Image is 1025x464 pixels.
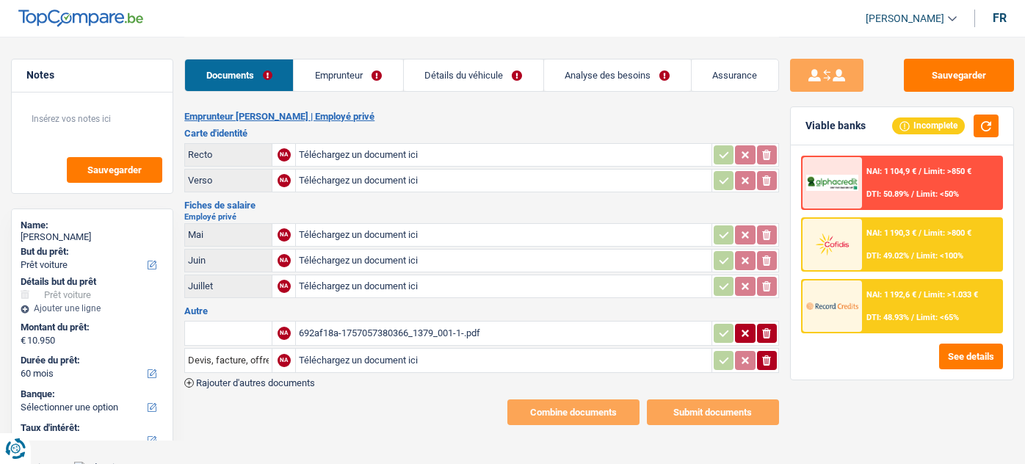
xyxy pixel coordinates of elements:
span: / [911,313,914,322]
span: Limit: >1.033 € [924,290,978,300]
span: DTI: 48.93% [866,313,909,322]
img: AlphaCredit [806,175,858,191]
span: / [911,189,914,199]
h5: Notes [26,69,158,81]
div: NA [278,327,291,340]
button: See details [939,344,1003,369]
div: Viable banks [805,120,866,132]
h3: Autre [184,306,779,316]
button: Combine documents [507,399,640,425]
span: Rajouter d'autres documents [196,378,315,388]
img: TopCompare Logo [18,10,143,27]
div: NA [278,254,291,267]
a: Analyse des besoins [544,59,691,91]
span: Limit: <65% [916,313,959,322]
h3: Fiches de salaire [184,200,779,210]
div: Name: [21,220,164,231]
span: DTI: 49.02% [866,251,909,261]
a: Emprunteur [294,59,402,91]
label: Banque: [21,388,161,400]
span: DTI: 50.89% [866,189,909,199]
div: NA [278,148,291,162]
div: Juillet [188,280,269,291]
div: Recto [188,149,269,160]
button: Sauvegarder [904,59,1014,92]
label: Montant du prêt: [21,322,161,333]
a: Documents [185,59,293,91]
span: Limit: >850 € [924,167,971,176]
h3: Carte d'identité [184,128,779,138]
span: / [919,228,921,238]
span: / [911,251,914,261]
div: NA [278,174,291,187]
span: NAI: 1 104,9 € [866,167,916,176]
span: € [21,335,26,347]
button: Sauvegarder [67,157,162,183]
div: NA [278,280,291,293]
span: Limit: <100% [916,251,963,261]
button: Rajouter d'autres documents [184,378,315,388]
img: Cofidis [806,231,858,258]
div: [PERSON_NAME] [21,231,164,243]
div: 692af18a-1757057380366_1379_001-1-.pdf [299,322,708,344]
img: Record Credits [806,293,858,319]
h2: Employé privé [184,213,779,221]
a: Assurance [692,59,778,91]
div: Détails but du prêt [21,276,164,288]
div: NA [278,354,291,367]
button: Submit documents [647,399,779,425]
span: Limit: <50% [916,189,959,199]
label: Taux d'intérêt: [21,422,161,434]
label: Durée du prêt: [21,355,161,366]
h2: Emprunteur [PERSON_NAME] | Employé privé [184,111,779,123]
div: Mai [188,229,269,240]
div: Ajouter une ligne [21,303,164,313]
div: Incomplete [892,117,965,134]
span: NAI: 1 190,3 € [866,228,916,238]
span: / [919,290,921,300]
a: Détails du véhicule [404,59,543,91]
div: NA [278,228,291,242]
div: Juin [188,255,269,266]
div: Verso [188,175,269,186]
span: Limit: >800 € [924,228,971,238]
div: fr [993,11,1007,25]
span: [PERSON_NAME] [866,12,944,25]
span: Sauvegarder [87,165,142,175]
a: [PERSON_NAME] [854,7,957,31]
span: NAI: 1 192,6 € [866,290,916,300]
label: But du prêt: [21,246,161,258]
span: / [919,167,921,176]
